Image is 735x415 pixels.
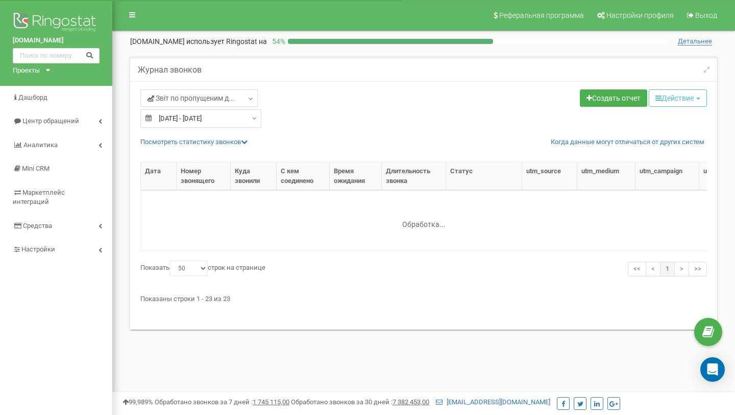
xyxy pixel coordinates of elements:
[674,262,689,276] a: >
[140,290,707,304] div: Показаны строки 1 - 23 из 23
[649,89,707,107] button: Действие
[635,163,699,190] th: utm_campaign
[678,37,712,45] span: Детальнее
[122,398,153,406] span: 99,989%
[646,262,660,276] a: <
[695,11,717,19] span: Выход
[330,163,382,190] th: Время ожидания
[140,261,265,276] label: Показать строк на странице
[140,138,248,146] a: Посмотреть cтатистику звонков
[169,261,208,276] select: Показатьстрок на странице
[577,163,636,190] th: utm_medium
[23,222,52,229] span: Средства
[660,262,675,276] a: 1
[253,398,289,406] u: 1 745 115,00
[13,10,100,36] img: Ringostat logo
[13,48,100,63] input: Поиск по номеру
[138,65,202,75] h5: Журнал звонков
[13,189,65,206] span: Маркетплейс интеграций
[140,89,258,107] a: Звіт по пропущеним д...
[21,245,55,253] span: Настройки
[606,11,674,19] span: Настройки профиля
[13,66,40,76] div: Проекты
[130,36,267,47] p: [DOMAIN_NAME]
[277,163,330,190] th: С кем соединено
[393,398,429,406] u: 7 382 453,00
[360,212,487,227] div: Обработка...
[186,37,267,45] span: использует Ringostat на
[155,398,289,406] span: Обработано звонков за 7 дней :
[22,165,50,172] span: Mini CRM
[147,93,235,103] span: Звіт по пропущеним д...
[580,89,647,107] a: Создать отчет
[436,398,550,406] a: [EMAIL_ADDRESS][DOMAIN_NAME]
[382,163,447,190] th: Длительность звонка
[522,163,577,190] th: utm_source
[551,137,704,147] a: Когда данные могут отличаться от других систем
[141,163,177,190] th: Дата
[291,398,429,406] span: Обработано звонков за 30 дней :
[18,94,47,101] span: Дашборд
[689,262,707,276] a: >>
[628,262,646,276] a: <<
[177,163,231,190] th: Номер звонящего
[499,11,584,19] span: Реферальная программа
[13,36,100,45] a: [DOMAIN_NAME]
[267,36,288,47] p: 54 %
[22,117,79,125] span: Центр обращений
[23,141,58,149] span: Аналитика
[446,163,522,190] th: Статус
[700,357,725,382] div: Open Intercom Messenger
[231,163,277,190] th: Куда звонили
